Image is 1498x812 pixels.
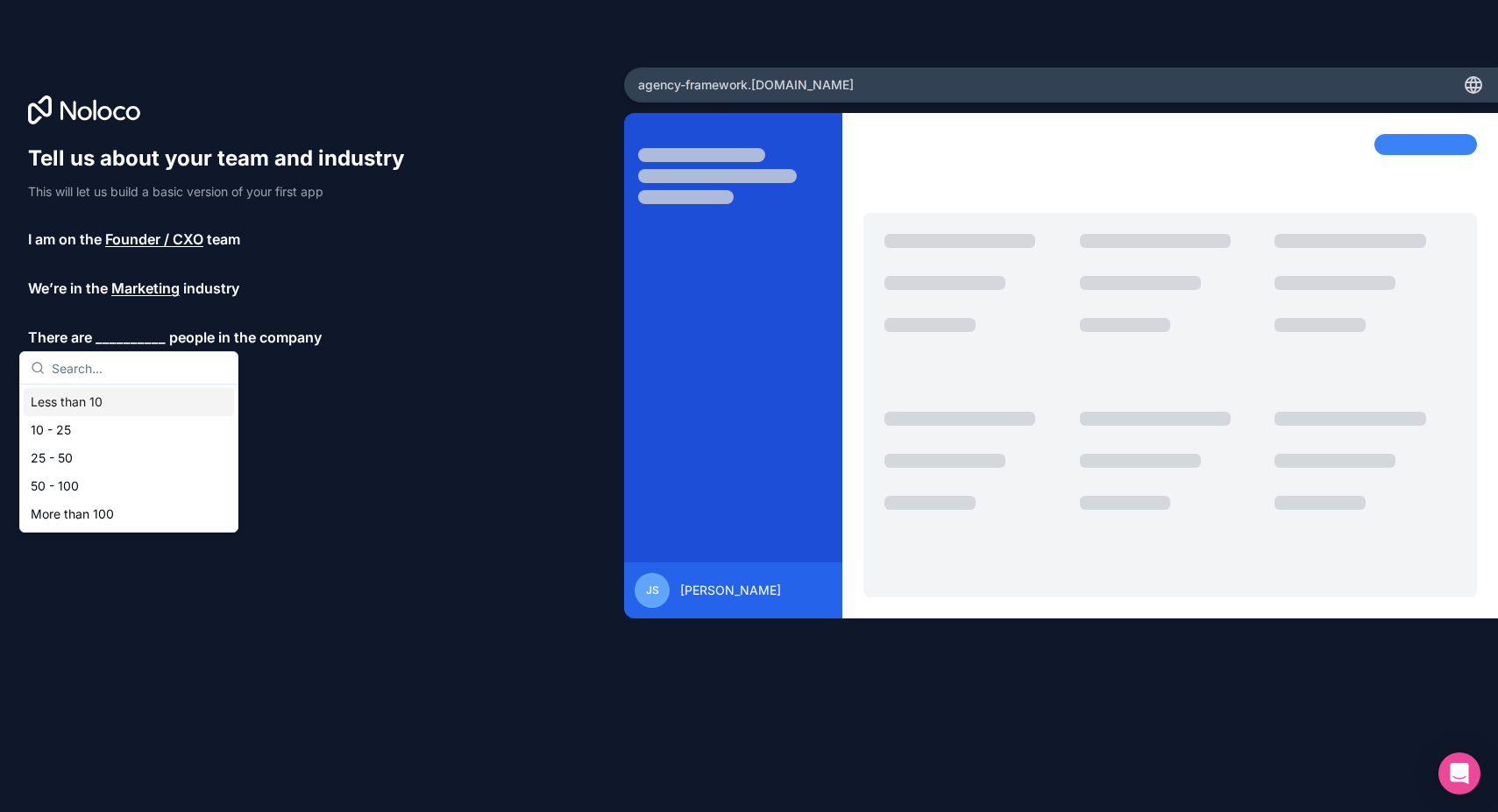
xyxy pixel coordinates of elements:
div: 10 - 25 [24,416,234,444]
span: There are [28,327,92,348]
h1: Tell us about your team and industry [28,145,421,173]
span: [PERSON_NAME] [680,582,781,599]
div: More than 100 [24,500,234,528]
div: 25 - 50 [24,444,234,472]
input: Search... [52,352,227,384]
span: We’re in the [28,278,108,299]
span: industry [183,278,239,299]
span: JS [646,583,659,597]
span: team [207,229,240,250]
span: I am on the [28,229,102,250]
div: Suggestions [20,385,238,532]
div: Open Intercom Messenger [1438,752,1480,794]
div: 50 - 100 [24,472,234,500]
span: agency-framework .[DOMAIN_NAME] [638,76,854,94]
p: This will let us build a basic version of your first app [28,183,421,201]
span: people in the company [169,327,322,348]
span: Founder / CXO [105,229,203,250]
span: Marketing [111,278,180,299]
span: __________ [96,327,166,348]
div: Less than 10 [24,388,234,416]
